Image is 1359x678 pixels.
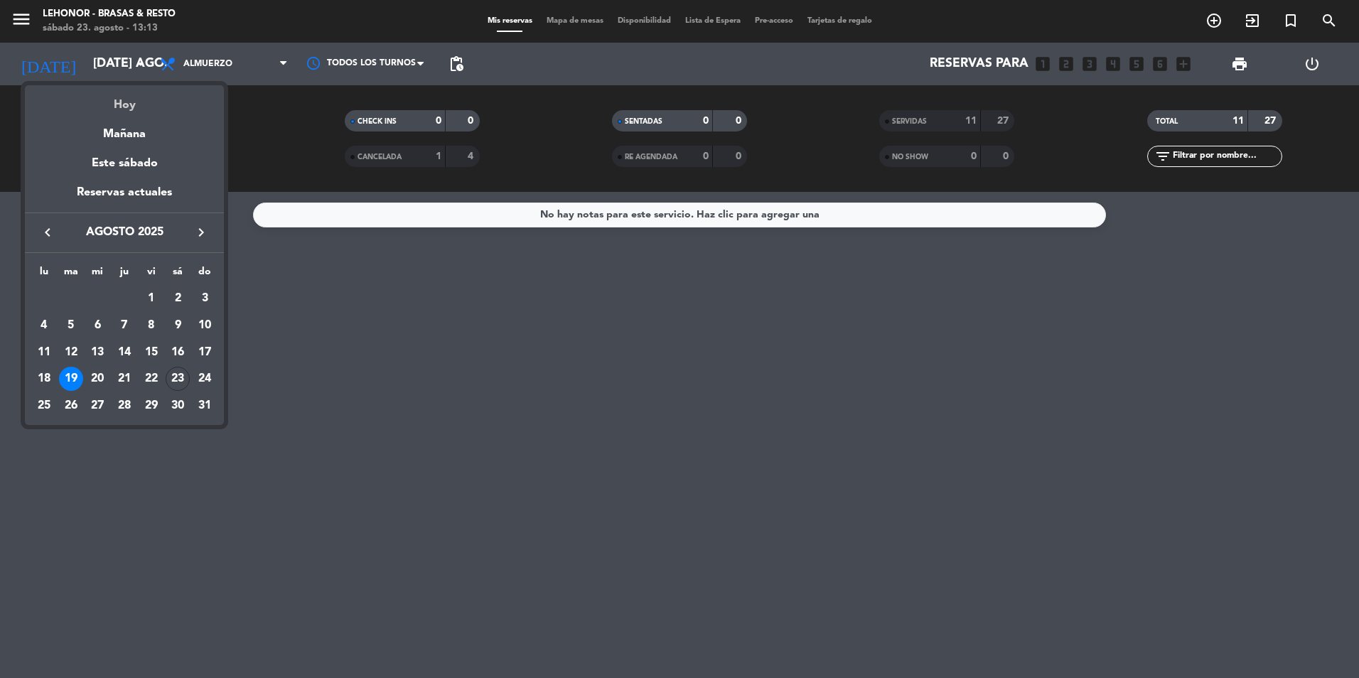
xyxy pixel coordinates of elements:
[25,114,224,144] div: Mañana
[25,144,224,183] div: Este sábado
[191,392,218,419] td: 31 de agosto de 2025
[84,339,111,366] td: 13 de agosto de 2025
[138,312,165,339] td: 8 de agosto de 2025
[85,313,109,338] div: 6
[139,394,163,418] div: 29
[139,313,163,338] div: 8
[58,264,85,286] th: martes
[193,340,217,365] div: 17
[191,264,218,286] th: domingo
[58,392,85,419] td: 26 de agosto de 2025
[32,313,56,338] div: 4
[165,264,192,286] th: sábado
[32,367,56,391] div: 18
[191,285,218,312] td: 3 de agosto de 2025
[112,313,136,338] div: 7
[166,313,190,338] div: 9
[166,340,190,365] div: 16
[31,312,58,339] td: 4 de agosto de 2025
[138,264,165,286] th: viernes
[111,365,138,392] td: 21 de agosto de 2025
[193,224,210,241] i: keyboard_arrow_right
[84,264,111,286] th: miércoles
[85,367,109,391] div: 20
[138,392,165,419] td: 29 de agosto de 2025
[85,340,109,365] div: 13
[31,285,138,312] td: AGO.
[31,264,58,286] th: lunes
[84,312,111,339] td: 6 de agosto de 2025
[165,339,192,366] td: 16 de agosto de 2025
[191,339,218,366] td: 17 de agosto de 2025
[165,285,192,312] td: 2 de agosto de 2025
[165,365,192,392] td: 23 de agosto de 2025
[139,367,163,391] div: 22
[60,223,188,242] span: agosto 2025
[166,367,190,391] div: 23
[111,312,138,339] td: 7 de agosto de 2025
[111,392,138,419] td: 28 de agosto de 2025
[111,339,138,366] td: 14 de agosto de 2025
[58,339,85,366] td: 12 de agosto de 2025
[84,365,111,392] td: 20 de agosto de 2025
[58,312,85,339] td: 5 de agosto de 2025
[59,313,83,338] div: 5
[138,339,165,366] td: 15 de agosto de 2025
[58,365,85,392] td: 19 de agosto de 2025
[188,223,214,242] button: keyboard_arrow_right
[139,340,163,365] div: 15
[165,312,192,339] td: 9 de agosto de 2025
[191,365,218,392] td: 24 de agosto de 2025
[31,365,58,392] td: 18 de agosto de 2025
[166,286,190,311] div: 2
[35,223,60,242] button: keyboard_arrow_left
[84,392,111,419] td: 27 de agosto de 2025
[193,286,217,311] div: 3
[31,339,58,366] td: 11 de agosto de 2025
[32,340,56,365] div: 11
[25,85,224,114] div: Hoy
[25,183,224,212] div: Reservas actuales
[59,367,83,391] div: 19
[138,285,165,312] td: 1 de agosto de 2025
[193,394,217,418] div: 31
[193,313,217,338] div: 10
[31,392,58,419] td: 25 de agosto de 2025
[112,367,136,391] div: 21
[39,224,56,241] i: keyboard_arrow_left
[191,312,218,339] td: 10 de agosto de 2025
[138,365,165,392] td: 22 de agosto de 2025
[111,264,138,286] th: jueves
[112,394,136,418] div: 28
[59,394,83,418] div: 26
[165,392,192,419] td: 30 de agosto de 2025
[85,394,109,418] div: 27
[32,394,56,418] div: 25
[59,340,83,365] div: 12
[166,394,190,418] div: 30
[112,340,136,365] div: 14
[193,367,217,391] div: 24
[139,286,163,311] div: 1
